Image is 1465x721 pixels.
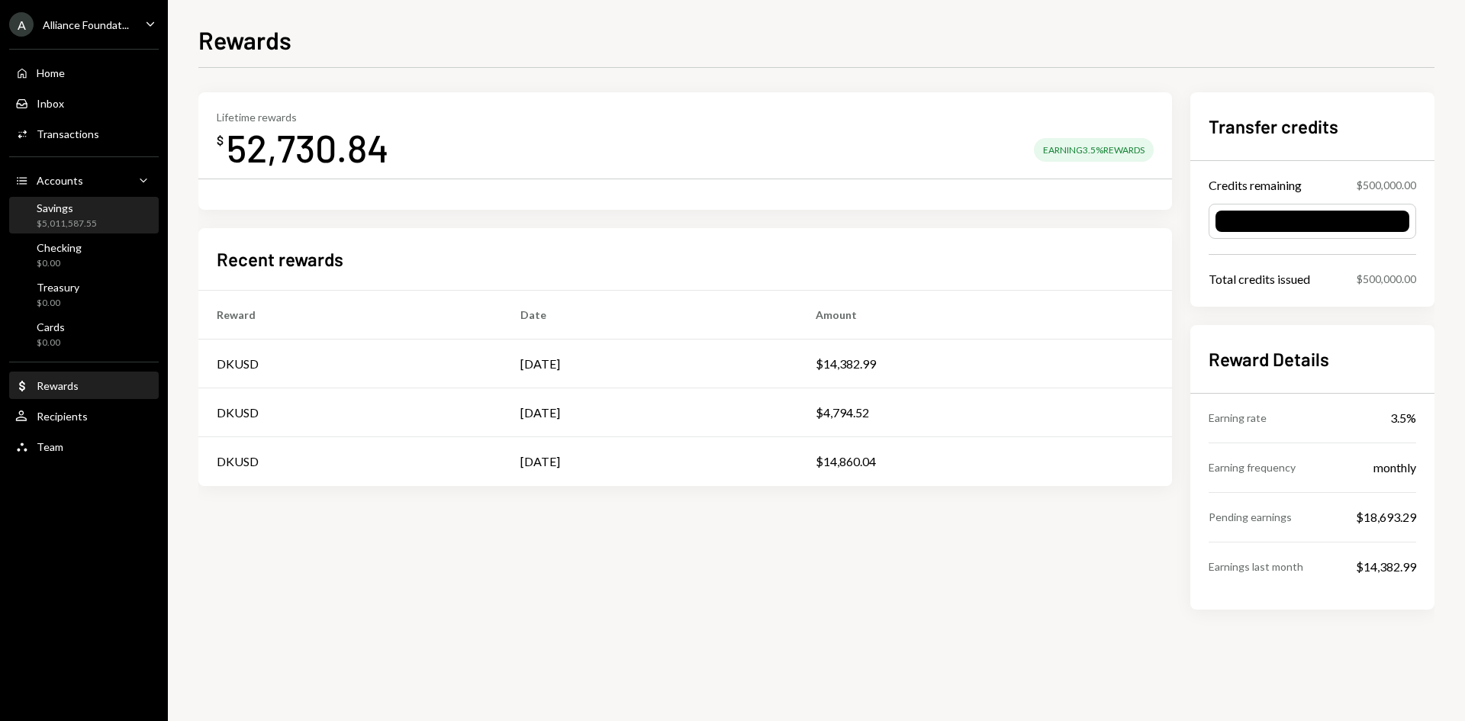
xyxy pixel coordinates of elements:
[797,437,1172,486] td: $14,860.04
[9,59,159,86] a: Home
[1356,508,1416,526] div: $18,693.29
[227,124,389,172] div: 52,730.84
[1390,409,1416,427] div: 3.5%
[37,297,79,310] div: $0.00
[198,388,502,437] td: DKUSD
[520,355,560,373] div: [DATE]
[9,89,159,117] a: Inbox
[37,410,88,423] div: Recipients
[1373,459,1416,477] div: monthly
[9,433,159,460] a: Team
[1209,410,1267,426] div: Earning rate
[198,437,502,486] td: DKUSD
[1209,558,1303,575] div: Earnings last month
[1034,138,1154,162] div: Earning 3.5% Rewards
[9,237,159,273] a: Checking$0.00
[797,340,1172,388] td: $14,382.99
[520,452,560,471] div: [DATE]
[217,246,343,272] h2: Recent rewards
[217,111,389,124] div: Lifetime rewards
[797,291,1172,340] th: Amount
[198,24,291,55] h1: Rewards
[217,133,224,148] div: $
[1209,459,1296,475] div: Earning frequency
[37,174,83,187] div: Accounts
[37,336,65,349] div: $0.00
[37,241,82,254] div: Checking
[37,440,63,453] div: Team
[9,316,159,352] a: Cards$0.00
[37,320,65,333] div: Cards
[37,217,97,230] div: $5,011,587.55
[37,257,82,270] div: $0.00
[1209,346,1416,372] h2: Reward Details
[37,379,79,392] div: Rewards
[37,281,79,294] div: Treasury
[1209,176,1302,195] div: Credits remaining
[37,127,99,140] div: Transactions
[9,276,159,313] a: Treasury$0.00
[9,197,159,233] a: Savings$5,011,587.55
[502,291,797,340] th: Date
[9,166,159,194] a: Accounts
[1209,509,1292,525] div: Pending earnings
[9,12,34,37] div: A
[1209,114,1416,139] h2: Transfer credits
[520,404,560,422] div: [DATE]
[9,372,159,399] a: Rewards
[797,388,1172,437] td: $4,794.52
[37,66,65,79] div: Home
[37,97,64,110] div: Inbox
[37,201,97,214] div: Savings
[9,120,159,147] a: Transactions
[1209,270,1310,288] div: Total credits issued
[43,18,129,31] div: Alliance Foundat...
[198,291,502,340] th: Reward
[1356,558,1416,576] div: $14,382.99
[1357,177,1416,193] div: $500,000.00
[9,402,159,430] a: Recipients
[1357,271,1416,287] div: $500,000.00
[198,340,502,388] td: DKUSD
